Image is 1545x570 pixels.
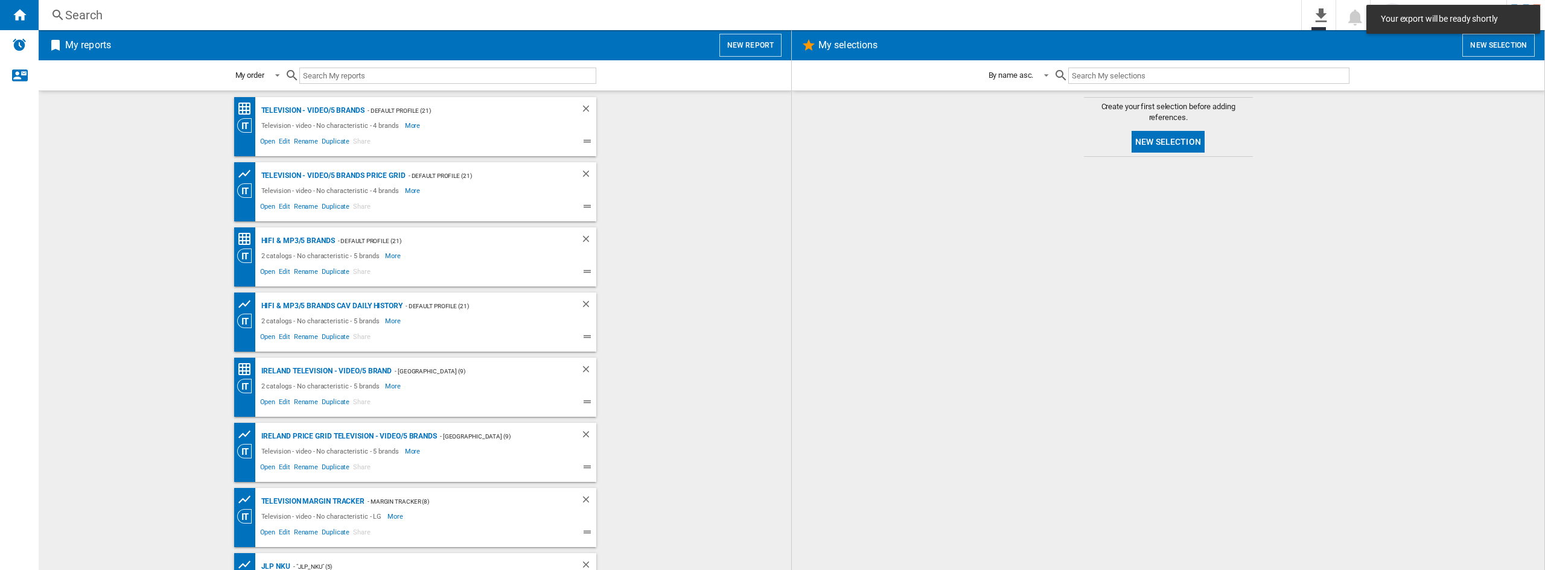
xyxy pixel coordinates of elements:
span: Share [351,461,372,476]
span: Share [351,396,372,411]
span: Open [258,527,278,541]
div: IRELAND Price grid Television - video/5 brands [258,429,437,444]
span: Edit [277,266,292,280]
span: Open [258,136,278,150]
div: Price Matrix [237,232,258,247]
div: Product prices grid [237,166,258,182]
span: Edit [277,331,292,346]
span: Your export will be ready shortly [1377,13,1529,25]
div: Delete [581,103,596,118]
span: Duplicate [320,136,351,150]
span: Rename [292,527,320,541]
span: More [387,509,405,524]
div: - Default profile (21) [335,233,556,249]
div: Category View [237,444,258,458]
span: Edit [277,396,292,411]
div: Delete [581,429,596,444]
div: Delete [581,233,596,249]
span: Rename [292,396,320,411]
div: Category View [237,118,258,133]
span: Duplicate [320,266,351,280]
span: Create your first selection before adding references. [1084,101,1253,123]
span: Edit [277,201,292,215]
div: Category View [237,314,258,328]
div: Category View [237,249,258,263]
span: Rename [292,331,320,346]
div: Product prices grid [237,492,258,507]
div: Category View [237,509,258,524]
span: Rename [292,461,320,476]
img: alerts-logo.svg [12,37,27,52]
span: Open [258,396,278,411]
span: Share [351,527,372,541]
div: IRELAND Television - video/5 brand [258,364,392,379]
div: Television - video/5 brands [258,103,365,118]
span: Open [258,461,278,476]
div: Product prices grid [237,427,258,442]
div: Category View [237,183,258,198]
div: Price Matrix [237,362,258,377]
div: 2 catalogs - No characteristic - 5 brands [258,379,386,393]
div: - Default profile (21) [365,103,556,118]
div: Delete [581,494,596,509]
div: Delete [581,299,596,314]
div: - [GEOGRAPHIC_DATA] (9) [392,364,556,379]
div: Delete [581,364,596,379]
input: Search My reports [299,68,596,84]
div: My order [235,71,264,80]
span: Share [351,136,372,150]
button: New selection [1462,34,1535,57]
span: Share [351,331,372,346]
span: Duplicate [320,461,351,476]
input: Search My selections [1068,68,1349,84]
span: Open [258,201,278,215]
button: New selection [1132,131,1205,153]
div: Television - video - No characteristic - 5 brands [258,444,405,458]
span: Duplicate [320,331,351,346]
div: Price Matrix [237,101,258,116]
div: - Default profile (21) [406,168,556,183]
span: More [385,314,403,328]
span: More [405,118,422,133]
span: Rename [292,266,320,280]
div: Search [65,7,1270,24]
span: Rename [292,136,320,150]
span: More [385,379,403,393]
span: Open [258,331,278,346]
div: Television - video - No characteristic - 4 brands [258,118,405,133]
div: Hifi & mp3/5 brands CAV Daily History [258,299,403,314]
div: Hifi & mp3/5 brands [258,233,335,249]
div: Television margin tracker [258,494,365,509]
h2: My reports [63,34,113,57]
span: More [385,249,403,263]
span: Edit [277,527,292,541]
div: Category View [237,379,258,393]
span: More [405,183,422,198]
span: Share [351,266,372,280]
div: Delete [581,168,596,183]
span: Share [351,201,372,215]
div: - Default profile (21) [403,299,556,314]
button: New report [719,34,782,57]
span: More [405,444,422,458]
div: Television - video - No characteristic - 4 brands [258,183,405,198]
span: Duplicate [320,527,351,541]
span: Rename [292,201,320,215]
div: Product prices grid [237,297,258,312]
span: Duplicate [320,396,351,411]
div: Television - video - No characteristic - LG [258,509,388,524]
span: Duplicate [320,201,351,215]
div: - margin tracker (8) [365,494,556,509]
div: 2 catalogs - No characteristic - 5 brands [258,249,386,263]
div: - [GEOGRAPHIC_DATA] (9) [437,429,556,444]
div: By name asc. [989,71,1034,80]
h2: My selections [816,34,880,57]
span: Open [258,266,278,280]
span: Edit [277,461,292,476]
div: Television - video/5 brands price grid [258,168,406,183]
span: Edit [277,136,292,150]
div: 2 catalogs - No characteristic - 5 brands [258,314,386,328]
